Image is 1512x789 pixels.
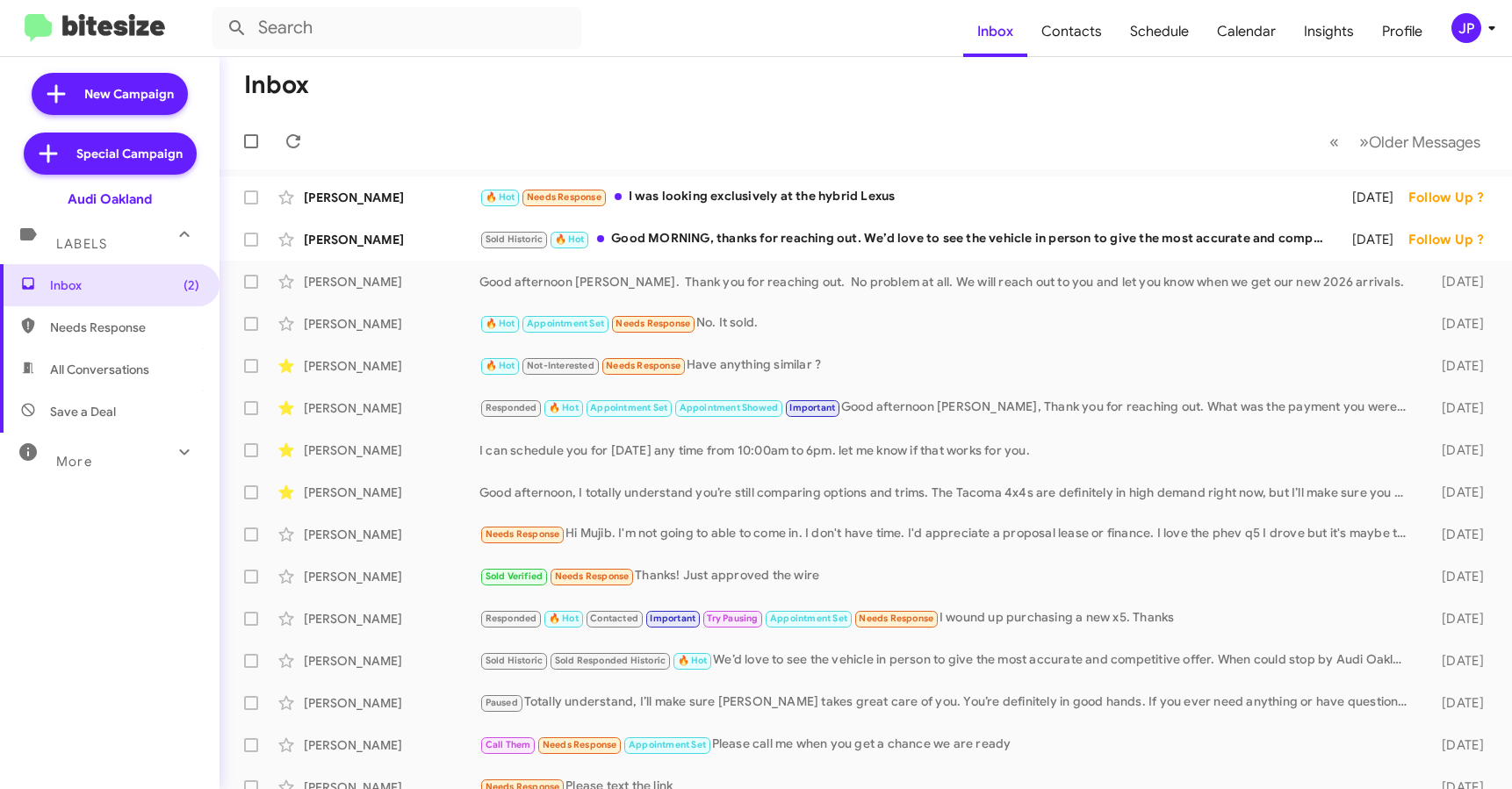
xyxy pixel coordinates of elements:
div: Follow Up ? [1408,231,1498,248]
div: Good MORNING, thanks for reaching out. We’d love to see the vehicle in person to give the most ac... [479,229,1333,249]
a: Calendar [1203,6,1290,57]
span: Needs Response [606,360,680,371]
div: [DATE] [1416,610,1498,628]
div: JP [1451,13,1481,43]
span: Needs Response [859,613,933,624]
input: Search [212,7,581,49]
div: Good afternoon [PERSON_NAME], Thank you for reaching out. What was the payment you were looking for? [479,398,1416,418]
span: » [1359,131,1369,153]
span: Save a Deal [50,403,116,420]
div: Audi Oakland [68,190,152,208]
span: Not-Interested [527,360,594,371]
div: [DATE] [1416,399,1498,417]
button: Previous [1319,124,1350,160]
span: Responded [486,402,537,413]
span: Needs Response [486,528,560,540]
span: Sold Historic [486,233,544,245]
div: [PERSON_NAME] [304,399,479,417]
span: Contacted [590,613,638,624]
span: 🔥 Hot [549,613,579,624]
span: Needs Response [527,191,601,203]
div: We’d love to see the vehicle in person to give the most accurate and competitive offer. When coul... [479,650,1416,671]
span: Needs Response [543,739,617,750]
div: I was looking exclusively at the hybrid Lexus [479,187,1333,207]
span: Appointment Set [770,613,847,624]
div: [DATE] [1416,694,1498,712]
span: Appointment Set [527,318,604,329]
span: Appointment Set [590,402,667,413]
div: [DATE] [1416,273,1498,290]
span: All Conversations [50,361,149,378]
h1: Inbox [244,71,309,99]
div: [DATE] [1333,231,1408,248]
div: [PERSON_NAME] [304,357,479,375]
div: [PERSON_NAME] [304,694,479,712]
span: Needs Response [616,318,690,329]
span: Appointment Set [629,739,706,750]
button: Next [1349,124,1491,160]
span: Call Them [486,739,531,750]
a: Special Campaign [24,133,197,175]
div: Totally understand, I’ll make sure [PERSON_NAME] takes great care of you. You’re definitely in go... [479,692,1416,713]
span: Labels [56,236,107,252]
span: Appointment Showed [680,402,779,413]
div: [DATE] [1416,736,1498,754]
span: 🔥 Hot [555,233,585,245]
div: [PERSON_NAME] [304,315,479,333]
div: Follow Up ? [1408,189,1498,206]
div: [PERSON_NAME] [304,273,479,290]
div: Good afternoon [PERSON_NAME]. Thank you for reaching out. No problem at all. We will reach out to... [479,273,1416,290]
span: Important [789,402,835,413]
span: 🔥 Hot [549,402,579,413]
span: Paused [486,697,518,708]
div: [PERSON_NAME] [304,231,479,248]
div: [PERSON_NAME] [304,736,479,754]
div: [PERSON_NAME] [304,652,479,670]
span: Needs Response [555,570,630,582]
span: Needs Response [50,319,199,336]
a: New Campaign [32,73,188,115]
span: Responded [486,613,537,624]
div: [DATE] [1416,568,1498,585]
div: [PERSON_NAME] [304,526,479,543]
span: Special Campaign [76,145,183,162]
a: Contacts [1027,6,1116,57]
div: [DATE] [1416,526,1498,543]
button: JP [1436,13,1493,43]
span: Sold Responded Historic [555,655,666,666]
div: [PERSON_NAME] [304,610,479,628]
div: Thanks! Just approved the wire [479,566,1416,586]
div: I can schedule you for [DATE] any time from 10:00am to 6pm. let me know if that works for you. [479,441,1416,459]
div: Hi Mujib. I'm not going to able to come in. I don't have time. I'd appreciate a proposal lease or... [479,524,1416,544]
span: Try Pausing [707,613,758,624]
div: [DATE] [1333,189,1408,206]
div: [DATE] [1416,315,1498,333]
span: 🔥 Hot [678,655,708,666]
span: Sold Historic [486,655,544,666]
span: 🔥 Hot [486,191,515,203]
span: 🔥 Hot [486,360,515,371]
div: I wound up purchasing a new x5. Thanks [479,608,1416,628]
span: « [1329,131,1339,153]
span: Inbox [50,276,199,294]
span: Older Messages [1369,133,1480,152]
div: [DATE] [1416,652,1498,670]
a: Schedule [1116,6,1203,57]
div: [PERSON_NAME] [304,189,479,206]
div: [DATE] [1416,441,1498,459]
a: Inbox [963,6,1027,57]
div: [PERSON_NAME] [304,568,479,585]
a: Profile [1368,6,1436,57]
span: Important [650,613,695,624]
div: No. It sold. [479,313,1416,334]
div: [PERSON_NAME] [304,441,479,459]
div: Good afternoon, I totally understand you’re still comparing options and trims. The Tacoma 4x4s ar... [479,484,1416,501]
a: Insights [1290,6,1368,57]
nav: Page navigation example [1320,124,1491,160]
span: More [56,454,92,470]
